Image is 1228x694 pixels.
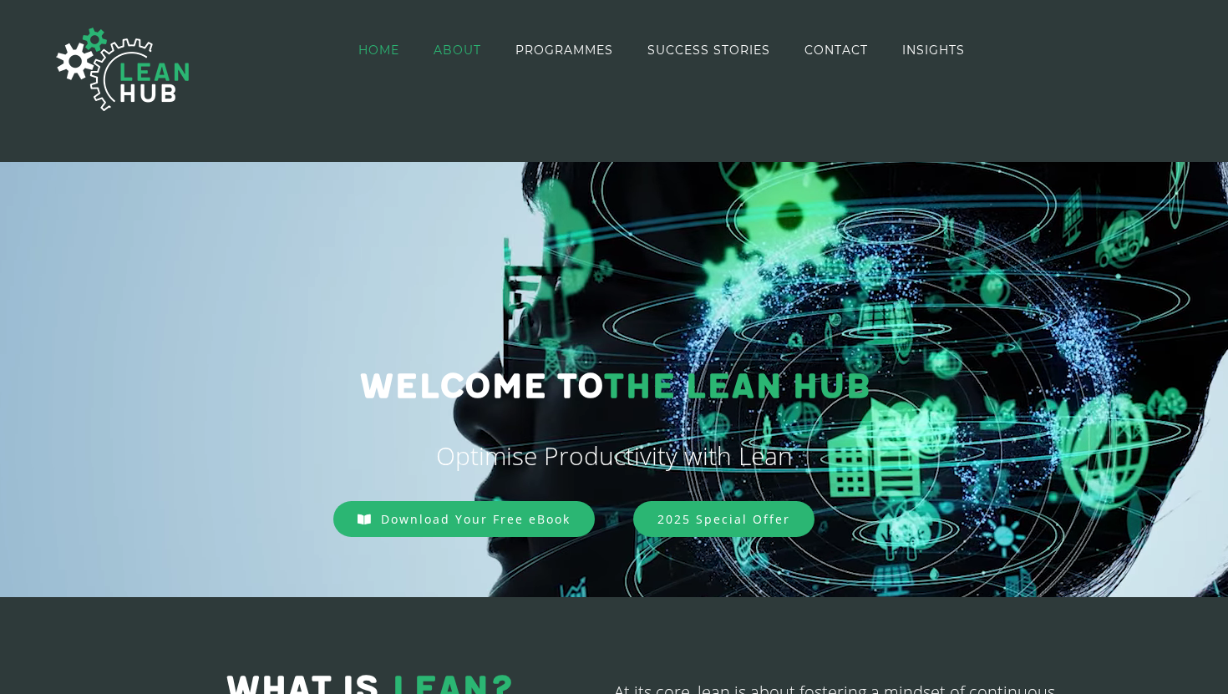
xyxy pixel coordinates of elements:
[359,366,603,408] span: Welcome to
[902,2,965,98] a: INSIGHTS
[333,501,595,537] a: Download Your Free eBook
[358,44,399,56] span: HOME
[515,44,613,56] span: PROGRAMMES
[39,10,206,129] img: The Lean Hub | Optimising productivity with Lean Logo
[647,2,770,98] a: SUCCESS STORIES
[804,44,868,56] span: CONTACT
[358,2,399,98] a: HOME
[603,366,870,408] span: THE LEAN HUB
[381,511,571,527] span: Download Your Free eBook
[358,2,965,98] nav: Main Menu
[515,2,613,98] a: PROGRAMMES
[902,44,965,56] span: INSIGHTS
[647,44,770,56] span: SUCCESS STORIES
[434,2,481,98] a: ABOUT
[434,44,481,56] span: ABOUT
[804,2,868,98] a: CONTACT
[436,438,793,473] span: Optimise Productivity with Lean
